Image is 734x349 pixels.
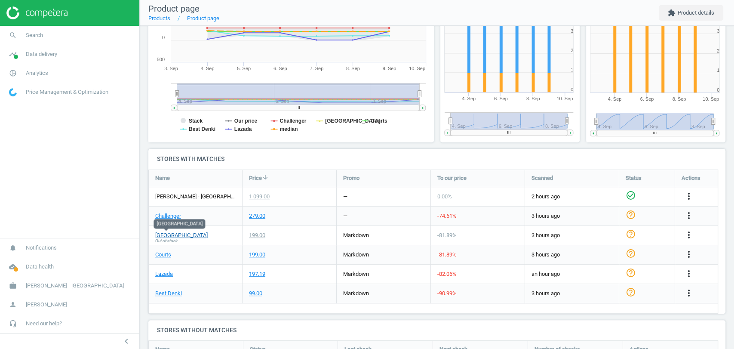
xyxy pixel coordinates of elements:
[121,336,132,346] i: chevron_left
[148,3,200,14] span: Product page
[249,290,262,297] div: 99.00
[249,174,262,182] span: Price
[249,251,265,259] div: 199.00
[325,118,380,124] tspan: [GEOGRAPHIC_DATA]
[5,315,21,332] i: headset_mic
[717,87,719,93] text: 0
[26,69,48,77] span: Analytics
[571,28,573,34] text: 3
[201,66,215,71] tspan: 4. Sep
[672,96,686,102] tspan: 8. Sep
[531,212,612,220] span: 3 hours ago
[684,269,694,279] i: more_vert
[155,212,181,220] a: Challenger
[343,251,369,258] span: markdown
[626,190,636,201] i: check_circle_outline
[717,28,719,34] text: 3
[571,68,573,73] text: 1
[187,15,219,22] a: Product page
[26,31,43,39] span: Search
[237,66,251,71] tspan: 5. Sep
[531,290,612,297] span: 3 hours ago
[626,268,636,278] i: help_outline
[155,270,173,278] a: Lazada
[5,278,21,294] i: work
[279,126,298,132] tspan: median
[5,296,21,313] i: person
[640,96,654,102] tspan: 6. Sep
[5,27,21,43] i: search
[437,232,457,238] span: -81.89 %
[273,66,287,71] tspan: 6. Sep
[371,118,387,124] tspan: Courts
[626,174,642,182] span: Status
[526,96,540,102] tspan: 8. Sep
[626,287,636,297] i: help_outline
[155,193,236,201] span: [PERSON_NAME] - [GEOGRAPHIC_DATA]
[162,35,165,40] text: 0
[626,229,636,239] i: help_outline
[262,174,269,181] i: arrow_downward
[682,174,700,182] span: Actions
[659,5,723,21] button: extensionProduct details
[5,259,21,275] i: cloud_done
[437,290,457,296] span: -90.99 %
[608,96,621,102] tspan: 4. Sep
[249,212,265,220] div: 279.00
[684,249,694,259] i: more_vert
[437,213,457,219] span: -74.61 %
[6,6,68,19] img: ajHJNr6hYgQAAAAASUVORK5CYII=
[249,232,265,239] div: 199.00
[717,68,719,73] text: 1
[155,238,178,244] span: Out of stock
[531,270,612,278] span: an hour ago
[626,248,636,259] i: help_outline
[343,290,369,296] span: markdown
[26,263,54,271] span: Data health
[26,320,62,327] span: Need our help?
[5,240,21,256] i: notifications
[571,48,573,53] text: 2
[154,219,205,229] div: [GEOGRAPHIC_DATA]
[26,50,57,58] span: Data delivery
[684,210,694,221] i: more_vert
[234,118,258,124] tspan: Our price
[5,46,21,62] i: timeline
[383,66,396,71] tspan: 9. Sep
[531,251,612,259] span: 3 hours ago
[626,210,636,220] i: help_outline
[684,288,694,298] i: more_vert
[189,118,203,124] tspan: Stack
[26,282,124,290] span: [PERSON_NAME] - [GEOGRAPHIC_DATA]
[717,48,719,53] text: 2
[148,320,725,340] h4: Stores without matches
[684,288,694,299] button: more_vert
[571,87,573,93] text: 0
[189,126,215,132] tspan: Best Denki
[557,96,573,102] tspan: 10. Sep
[26,301,67,309] span: [PERSON_NAME]
[155,251,171,259] a: Courts
[462,96,476,102] tspan: 4. Sep
[164,66,178,71] tspan: 3. Sep
[343,271,369,277] span: markdown
[26,244,57,252] span: Notifications
[494,96,508,102] tspan: 6. Sep
[26,88,108,96] span: Price Management & Optimization
[684,191,694,202] button: more_vert
[116,336,137,347] button: chevron_left
[148,15,170,22] a: Products
[684,249,694,260] button: more_vert
[148,149,725,169] h4: Stores with matches
[155,290,182,297] a: Best Denki
[249,193,270,201] div: 1 099.00
[249,270,265,278] div: 197.19
[437,174,467,182] span: To our price
[437,251,457,258] span: -81.89 %
[343,232,369,238] span: markdown
[155,232,208,239] a: [GEOGRAPHIC_DATA]
[155,57,165,62] text: -500
[684,230,694,241] button: more_vert
[668,9,676,17] i: extension
[343,174,359,182] span: Promo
